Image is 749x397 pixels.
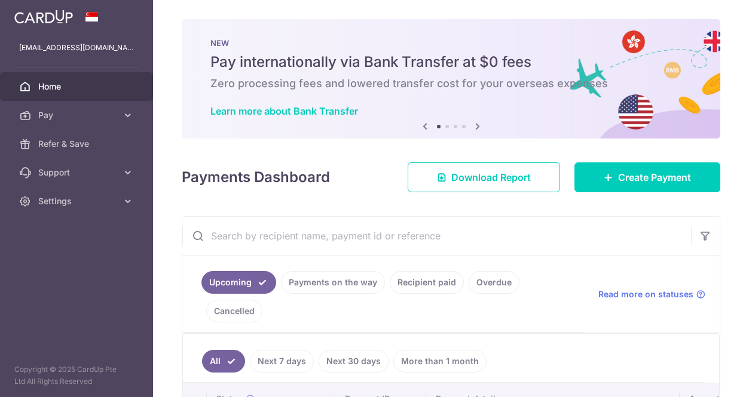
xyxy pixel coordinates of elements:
h5: Pay internationally via Bank Transfer at $0 fees [210,53,692,72]
a: Next 30 days [319,350,389,373]
span: Create Payment [618,170,691,184]
a: Next 7 days [250,350,314,373]
p: NEW [210,38,692,48]
h6: Zero processing fees and lowered transfer cost for your overseas expenses [210,76,692,91]
img: Bank transfer banner [182,19,720,139]
span: Home [38,81,117,93]
a: Create Payment [574,162,720,192]
a: Overdue [469,271,519,294]
a: All [202,350,245,373]
span: Pay [38,109,117,121]
a: Payments on the way [281,271,385,294]
span: Download Report [451,170,531,184]
p: [EMAIL_ADDRESS][DOMAIN_NAME] [19,42,134,54]
a: Read more on statuses [598,288,705,300]
img: CardUp [14,10,73,24]
input: Search by recipient name, payment id or reference [182,217,691,255]
a: Learn more about Bank Transfer [210,105,358,117]
a: Upcoming [201,271,276,294]
span: Refer & Save [38,138,117,150]
span: Settings [38,195,117,207]
span: Read more on statuses [598,288,693,300]
a: Recipient paid [390,271,464,294]
a: Cancelled [206,300,262,322]
a: More than 1 month [393,350,487,373]
a: Download Report [408,162,560,192]
span: Support [38,167,117,179]
h4: Payments Dashboard [182,167,330,188]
